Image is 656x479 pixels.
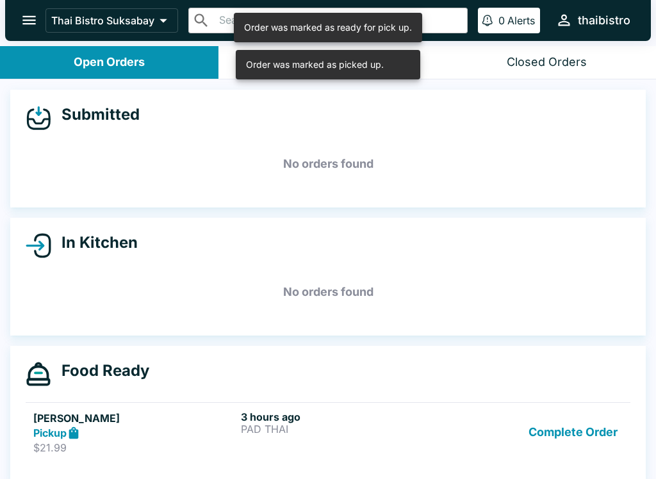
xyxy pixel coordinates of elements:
[523,410,623,455] button: Complete Order
[51,105,140,124] h4: Submitted
[51,361,149,380] h4: Food Ready
[26,141,630,187] h5: No orders found
[74,55,145,70] div: Open Orders
[498,14,505,27] p: 0
[33,426,67,439] strong: Pickup
[13,4,45,37] button: open drawer
[246,54,384,76] div: Order was marked as picked up.
[45,8,178,33] button: Thai Bistro Suksabay
[26,269,630,315] h5: No orders found
[215,12,462,29] input: Search orders by name or phone number
[244,17,412,38] div: Order was marked as ready for pick up.
[550,6,635,34] button: thaibistro
[578,13,630,28] div: thaibistro
[51,14,154,27] p: Thai Bistro Suksabay
[33,441,236,454] p: $21.99
[33,410,236,426] h5: [PERSON_NAME]
[507,55,587,70] div: Closed Orders
[51,233,138,252] h4: In Kitchen
[241,410,443,423] h6: 3 hours ago
[507,14,535,27] p: Alerts
[241,423,443,435] p: PAD THAI
[26,402,630,462] a: [PERSON_NAME]Pickup$21.993 hours agoPAD THAIComplete Order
